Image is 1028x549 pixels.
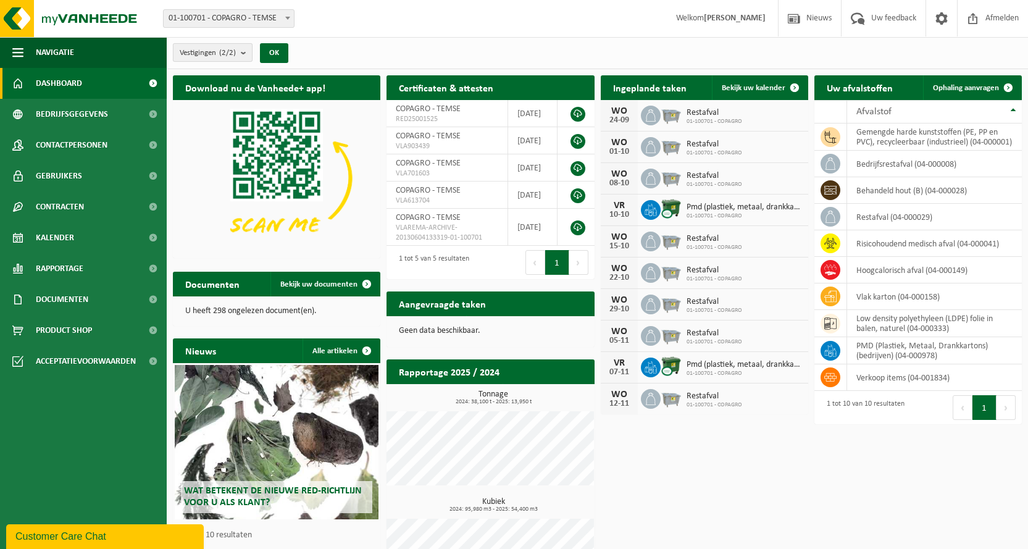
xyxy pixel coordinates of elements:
[601,75,699,99] h2: Ingeplande taken
[180,44,236,62] span: Vestigingen
[607,390,632,400] div: WO
[607,148,632,156] div: 01-10
[687,392,742,401] span: Restafval
[387,75,506,99] h2: Certificaten & attesten
[607,138,632,148] div: WO
[661,324,682,345] img: WB-2500-GAL-GY-01
[607,400,632,408] div: 12-11
[607,327,632,337] div: WO
[387,291,498,316] h2: Aangevraagde taken
[687,297,742,307] span: Restafval
[661,387,682,408] img: WB-2500-GAL-GY-01
[525,250,545,275] button: Previous
[173,338,228,363] h2: Nieuws
[607,116,632,125] div: 24-09
[607,201,632,211] div: VR
[36,161,82,191] span: Gebruikers
[661,230,682,251] img: WB-2500-GAL-GY-01
[687,171,742,181] span: Restafval
[175,365,378,519] a: Wat betekent de nieuwe RED-richtlijn voor u als klant?
[847,310,1022,337] td: low density polyethyleen (LDPE) folie in balen, naturel (04-000333)
[393,390,594,405] h3: Tonnage
[396,196,498,206] span: VLA613704
[387,359,512,383] h2: Rapportage 2025 / 2024
[687,108,742,118] span: Restafval
[396,132,461,141] span: COPAGRO - TEMSE
[687,338,742,346] span: 01-100701 - COPAGRO
[661,135,682,156] img: WB-2500-GAL-GY-01
[687,244,742,251] span: 01-100701 - COPAGRO
[607,242,632,251] div: 15-10
[36,68,82,99] span: Dashboard
[687,329,742,338] span: Restafval
[847,177,1022,204] td: behandeld hout (B) (04-000028)
[847,230,1022,257] td: risicohoudend medisch afval (04-000041)
[607,169,632,179] div: WO
[303,338,379,363] a: Alle artikelen
[687,234,742,244] span: Restafval
[687,118,742,125] span: 01-100701 - COPAGRO
[997,395,1016,420] button: Next
[661,198,682,219] img: WB-1100-CU
[396,141,498,151] span: VLA903439
[687,266,742,275] span: Restafval
[545,250,569,275] button: 1
[661,104,682,125] img: WB-2500-GAL-GY-01
[933,84,999,92] span: Ophaling aanvragen
[393,498,594,513] h3: Kubiek
[393,399,594,405] span: 2024: 38,100 t - 2025: 13,950 t
[687,360,802,370] span: Pmd (plastiek, metaal, drankkartons) (bedrijven)
[396,223,498,243] span: VLAREMA-ARCHIVE-20130604133319-01-100701
[508,100,558,127] td: [DATE]
[847,257,1022,283] td: hoogcalorisch afval (04-000149)
[953,395,972,420] button: Previous
[185,531,374,540] p: 1 van 10 resultaten
[396,104,461,114] span: COPAGRO - TEMSE
[847,283,1022,310] td: vlak karton (04-000158)
[814,75,905,99] h2: Uw afvalstoffen
[173,43,253,62] button: Vestigingen(2/2)
[36,99,108,130] span: Bedrijfsgegevens
[396,213,461,222] span: COPAGRO - TEMSE
[163,9,295,28] span: 01-100701 - COPAGRO - TEMSE
[396,114,498,124] span: RED25001525
[847,364,1022,391] td: verkoop items (04-001834)
[607,295,632,305] div: WO
[607,305,632,314] div: 29-10
[607,264,632,274] div: WO
[607,358,632,368] div: VR
[36,37,74,68] span: Navigatie
[508,182,558,209] td: [DATE]
[399,327,582,335] p: Geen data beschikbaar.
[36,315,92,346] span: Product Shop
[36,346,136,377] span: Acceptatievoorwaarden
[607,337,632,345] div: 05-11
[185,307,368,316] p: U heeft 298 ongelezen document(en).
[661,167,682,188] img: WB-2500-GAL-GY-01
[607,179,632,188] div: 08-10
[607,106,632,116] div: WO
[173,75,338,99] h2: Download nu de Vanheede+ app!
[270,272,379,296] a: Bekijk uw documenten
[393,506,594,513] span: 2024: 95,980 m3 - 2025: 54,400 m3
[687,401,742,409] span: 01-100701 - COPAGRO
[569,250,588,275] button: Next
[722,84,785,92] span: Bekijk uw kalender
[661,261,682,282] img: WB-2500-GAL-GY-01
[847,124,1022,151] td: gemengde harde kunststoffen (PE, PP en PVC), recycleerbaar (industrieel) (04-000001)
[6,522,206,549] iframe: chat widget
[173,272,252,296] h2: Documenten
[923,75,1021,100] a: Ophaling aanvragen
[687,140,742,149] span: Restafval
[607,368,632,377] div: 07-11
[508,209,558,246] td: [DATE]
[164,10,294,27] span: 01-100701 - COPAGRO - TEMSE
[607,274,632,282] div: 22-10
[36,284,88,315] span: Documenten
[687,370,802,377] span: 01-100701 - COPAGRO
[856,107,892,117] span: Afvalstof
[260,43,288,63] button: OK
[508,127,558,154] td: [DATE]
[396,159,461,168] span: COPAGRO - TEMSE
[847,204,1022,230] td: restafval (04-000029)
